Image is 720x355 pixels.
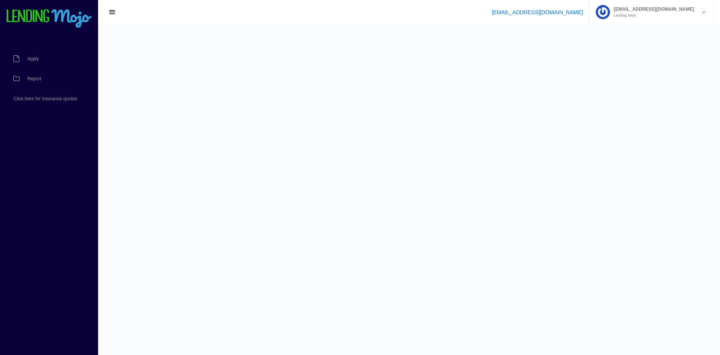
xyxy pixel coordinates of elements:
[6,9,92,28] img: logo-small.png
[610,7,694,12] span: [EMAIL_ADDRESS][DOMAIN_NAME]
[596,5,610,19] img: Profile image
[27,56,39,61] span: Apply
[610,13,694,17] small: Lending Mojo
[492,9,583,15] a: [EMAIL_ADDRESS][DOMAIN_NAME]
[13,96,77,101] span: Click here for insurance quotes
[27,76,41,81] span: Report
